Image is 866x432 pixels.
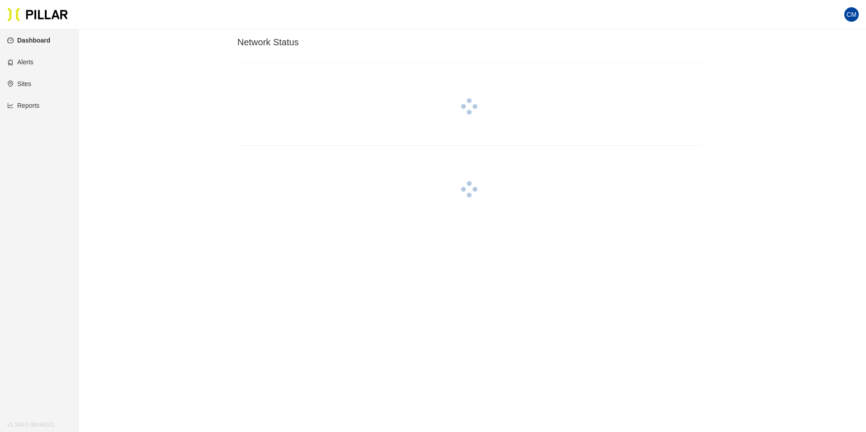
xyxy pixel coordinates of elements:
[237,37,701,48] h3: Network Status
[7,80,31,87] a: environmentSites
[7,7,68,22] img: Pillar Technologies
[7,58,34,66] a: alertAlerts
[7,37,50,44] a: dashboardDashboard
[7,102,39,109] a: line-chartReports
[847,7,856,22] span: CM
